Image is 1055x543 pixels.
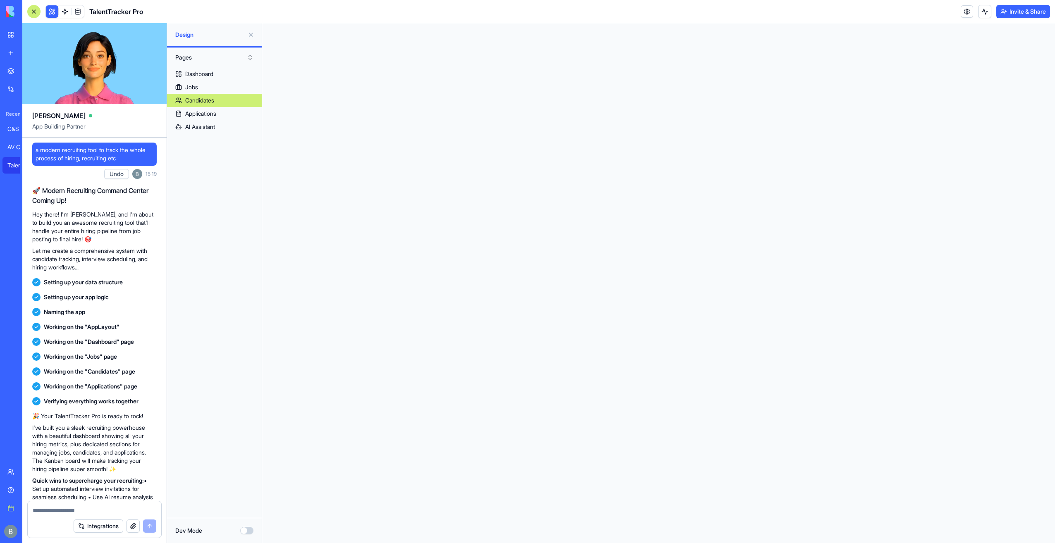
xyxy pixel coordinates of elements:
[44,323,119,331] span: Working on the "AppLayout"
[32,122,157,137] span: App Building Partner
[36,146,153,162] span: a modern recruiting tool to track the whole process of hiring, recruiting etc
[44,367,135,376] span: Working on the "Candidates" page
[167,94,262,107] a: Candidates
[32,111,86,121] span: [PERSON_NAME]
[167,81,262,94] a: Jobs
[171,51,258,64] button: Pages
[175,31,244,39] span: Design
[132,169,142,179] img: ACg8ocIug40qN1SCXJiinWdltW7QsPxROn8ZAVDlgOtPD8eQfXIZmw=s96-c
[7,143,31,151] div: AV Client Portal
[185,83,198,91] div: Jobs
[167,67,262,81] a: Dashboard
[32,476,157,526] p: • Set up automated interview invitations for seamless scheduling • Use AI resume analysis to spot...
[32,186,157,205] h2: 🚀 Modern Recruiting Command Center Coming Up!
[146,171,157,177] span: 15:19
[6,6,57,17] img: logo
[44,397,138,405] span: Verifying everything works together
[89,7,143,17] span: TalentTracker Pro
[996,5,1050,18] button: Invite & Share
[4,525,17,538] img: ACg8ocIug40qN1SCXJiinWdltW7QsPxROn8ZAVDlgOtPD8eQfXIZmw=s96-c
[185,96,214,105] div: Candidates
[104,169,129,179] button: Undo
[32,477,144,484] strong: Quick wins to supercharge your recruiting:
[175,526,202,535] label: Dev Mode
[74,519,123,533] button: Integrations
[32,210,157,243] p: Hey there! I'm [PERSON_NAME], and I'm about to build you an awesome recruiting tool that'll handl...
[44,293,109,301] span: Setting up your app logic
[7,161,31,169] div: TalentTracker Pro
[7,125,31,133] div: C&S Integrations Website
[185,70,213,78] div: Dashboard
[2,121,36,137] a: C&S Integrations Website
[2,111,20,117] span: Recent
[2,157,36,174] a: TalentTracker Pro
[44,352,117,361] span: Working on the "Jobs" page
[44,278,123,286] span: Setting up your data structure
[32,424,157,473] p: I've built you a sleek recruiting powerhouse with a beautiful dashboard showing all your hiring m...
[44,338,134,346] span: Working on the "Dashboard" page
[32,247,157,271] p: Let me create a comprehensive system with candidate tracking, interview scheduling, and hiring wo...
[44,308,85,316] span: Naming the app
[167,107,262,120] a: Applications
[185,123,215,131] div: AI Assistant
[185,110,216,118] div: Applications
[167,120,262,133] a: AI Assistant
[2,139,36,155] a: AV Client Portal
[44,382,137,391] span: Working on the "Applications" page
[32,412,157,420] p: 🎉 Your TalentTracker Pro is ready to rock!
